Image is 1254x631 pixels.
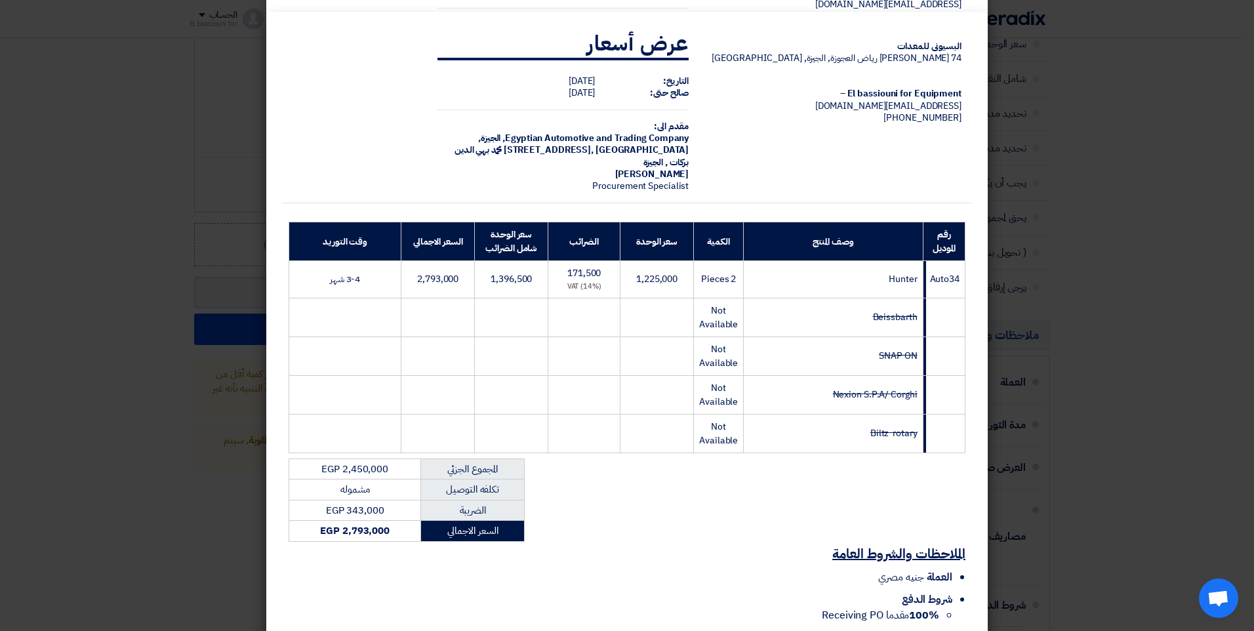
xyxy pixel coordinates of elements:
span: 74 [PERSON_NAME] رياض العجوزة, الجيزة, [GEOGRAPHIC_DATA] [712,51,961,65]
span: [EMAIL_ADDRESS][DOMAIN_NAME] [815,99,961,113]
span: EGP 343,000 [326,503,384,518]
strike: Beissbarth [873,310,918,324]
th: الضرائب [548,222,620,261]
th: سعر الوحدة [620,222,694,261]
span: العملة [927,569,952,585]
div: البسيونى للمعدات [710,41,961,52]
span: 2,793,000 [417,272,458,286]
strong: عرض أسعار [587,28,689,59]
th: رقم الموديل [923,222,965,261]
strong: التاريخ: [663,74,689,88]
span: Not Available [699,342,738,370]
span: 1,225,000 [636,272,678,286]
span: مقدما Receiving PO [822,607,939,623]
th: سعر الوحدة شامل الضرائب [475,222,548,261]
div: (14%) VAT [554,281,615,293]
u: الملاحظات والشروط العامة [832,544,965,563]
td: Auto34 [923,261,965,298]
span: Not Available [699,304,738,331]
td: EGP 2,450,000 [289,458,421,479]
span: جنيه مصري [878,569,923,585]
span: Not Available [699,420,738,447]
strike: Nexion S.P.A/ Corghi [833,388,918,401]
td: المجموع الجزئي [421,458,525,479]
span: Not Available [699,381,738,409]
span: [PERSON_NAME] [615,167,689,181]
span: Egyptian Automotive and Trading Company, [502,131,689,145]
span: 171,500 [567,266,601,280]
span: [PHONE_NUMBER] [883,111,961,125]
th: وصف المنتج [744,222,923,261]
div: El bassiouni for Equipment – [710,88,961,100]
th: الكمية [694,222,744,261]
strike: SNAP ON [879,349,917,363]
th: السعر الاجمالي [401,222,475,261]
span: 1,396,500 [491,272,532,286]
td: الضريبة [421,500,525,521]
strong: EGP 2,793,000 [320,523,390,538]
td: تكلفه التوصيل [421,479,525,500]
span: Procurement Specialist [592,179,689,193]
span: شروط الدفع [902,592,952,607]
span: [DATE] [569,74,595,88]
strong: 100% [909,607,939,623]
th: وقت التوريد [289,222,401,261]
div: Open chat [1199,579,1238,618]
span: 2 Pieces [701,272,736,286]
span: Hunter [889,272,917,286]
td: السعر الاجمالي [421,521,525,542]
span: 3-4 شهر [330,272,360,286]
strike: Biltz rotary [870,426,918,440]
span: مشموله [340,482,369,497]
span: الجيزة, [GEOGRAPHIC_DATA] ,[STREET_ADDRESS] محمد بهي الدين بركات , الجيزة [455,131,689,169]
span: [DATE] [569,86,595,100]
strong: مقدم الى: [654,119,689,133]
strong: صالح حتى: [650,86,689,100]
